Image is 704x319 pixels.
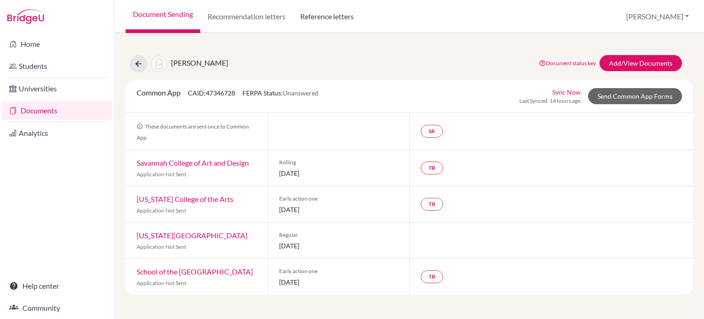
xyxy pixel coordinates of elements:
[242,89,319,97] span: FERPA Status:
[137,158,249,167] a: Savannah College of Art and Design
[279,168,399,178] span: [DATE]
[279,231,399,239] span: Regular
[137,123,249,141] span: These documents are sent once to Common App
[279,205,399,214] span: [DATE]
[2,35,112,53] a: Home
[599,55,682,71] a: Add/View Documents
[552,87,581,97] a: Sync Now
[2,124,112,142] a: Analytics
[2,299,112,317] a: Community
[2,57,112,75] a: Students
[2,79,112,98] a: Universities
[421,125,443,138] a: SR
[283,89,319,97] span: Unanswered
[137,267,253,276] a: School of the [GEOGRAPHIC_DATA]
[421,162,443,174] a: TR
[539,60,596,67] a: Document status key
[137,171,186,178] span: Application Not Sent
[137,280,186,286] span: Application Not Sent
[622,8,693,25] button: [PERSON_NAME]
[279,158,399,167] span: Rolling
[279,267,399,275] span: Early action one
[188,89,235,97] span: CAID: 47346728
[279,195,399,203] span: Early action one
[2,101,112,120] a: Documents
[7,9,44,24] img: Bridge-U
[421,270,443,283] a: TR
[279,241,399,251] span: [DATE]
[588,88,682,104] a: Send Common App Forms
[279,277,399,287] span: [DATE]
[171,58,228,67] span: [PERSON_NAME]
[2,277,112,295] a: Help center
[421,198,443,211] a: TR
[137,88,181,97] span: Common App
[137,243,186,250] span: Application Not Sent
[137,231,247,240] a: [US_STATE][GEOGRAPHIC_DATA]
[137,207,186,214] span: Application Not Sent
[137,195,233,203] a: [US_STATE] College of the Arts
[519,97,581,105] span: Last Synced: 14 hours ago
